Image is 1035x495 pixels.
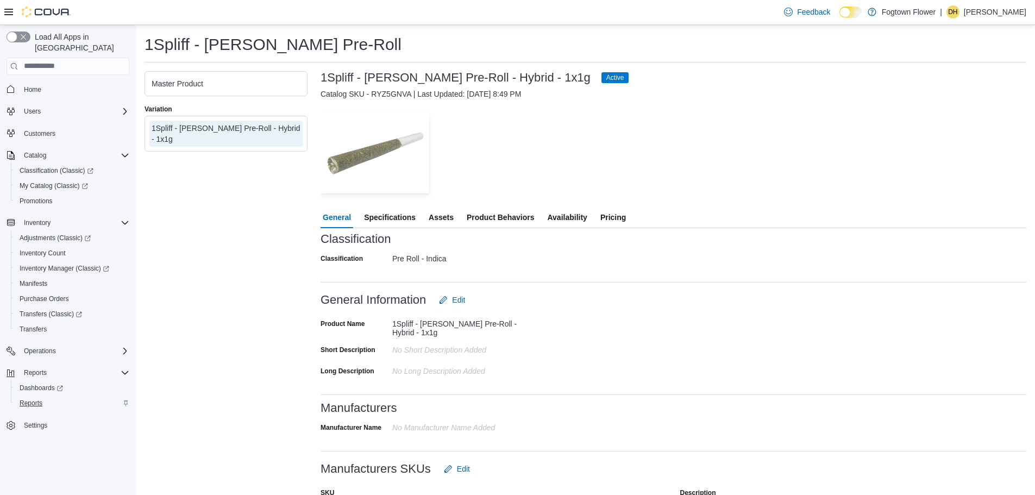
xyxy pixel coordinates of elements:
[11,291,134,306] button: Purchase Orders
[2,82,134,97] button: Home
[20,418,129,432] span: Settings
[15,397,47,410] a: Reports
[15,179,129,192] span: My Catalog (Classic)
[321,462,431,475] h3: Manufacturers SKUs
[323,206,351,228] span: General
[20,384,63,392] span: Dashboards
[15,247,70,260] a: Inventory Count
[839,7,862,18] input: Dark Mode
[364,206,416,228] span: Specifications
[429,206,454,228] span: Assets
[11,193,134,209] button: Promotions
[2,417,134,433] button: Settings
[392,341,538,354] div: No Short Description added
[20,295,69,303] span: Purchase Orders
[15,231,129,245] span: Adjustments (Classic)
[15,277,52,290] a: Manifests
[11,396,134,411] button: Reports
[152,78,300,89] div: Master Product
[20,149,129,162] span: Catalog
[2,148,134,163] button: Catalog
[20,149,51,162] button: Catalog
[467,206,534,228] span: Product Behaviors
[321,402,397,415] h3: Manufacturers
[20,83,46,96] a: Home
[15,195,129,208] span: Promotions
[321,233,391,246] h3: Classification
[20,344,60,358] button: Operations
[882,5,936,18] p: Fogtown Flower
[15,262,114,275] a: Inventory Manager (Classic)
[20,105,45,118] button: Users
[601,72,629,83] span: Active
[321,346,375,354] label: Short Description
[452,295,465,305] span: Edit
[15,397,129,410] span: Reports
[780,1,835,23] a: Feedback
[20,166,93,175] span: Classification (Classic)
[24,368,47,377] span: Reports
[15,164,98,177] a: Classification (Classic)
[20,325,47,334] span: Transfers
[457,463,470,474] span: Edit
[392,250,538,263] div: Pre Roll - Indica
[547,206,587,228] span: Availability
[2,215,134,230] button: Inventory
[15,381,67,394] a: Dashboards
[11,246,134,261] button: Inventory Count
[11,230,134,246] a: Adjustments (Classic)
[11,178,134,193] a: My Catalog (Classic)
[11,322,134,337] button: Transfers
[20,399,42,408] span: Reports
[15,262,129,275] span: Inventory Manager (Classic)
[2,343,134,359] button: Operations
[20,366,129,379] span: Reports
[24,107,41,116] span: Users
[15,323,129,336] span: Transfers
[20,127,60,140] a: Customers
[321,254,363,263] label: Classification
[392,362,538,375] div: No Long Description added
[145,105,172,114] label: Variation
[20,197,53,205] span: Promotions
[392,419,538,432] div: No Manufacturer Name Added
[15,381,129,394] span: Dashboards
[15,308,129,321] span: Transfers (Classic)
[392,315,538,337] div: 1Spliff - [PERSON_NAME] Pre-Roll - Hybrid - 1x1g
[11,276,134,291] button: Manifests
[15,195,57,208] a: Promotions
[321,367,374,375] label: Long Description
[15,247,129,260] span: Inventory Count
[20,249,66,258] span: Inventory Count
[2,126,134,141] button: Customers
[2,104,134,119] button: Users
[11,380,134,396] a: Dashboards
[20,181,88,190] span: My Catalog (Classic)
[11,163,134,178] a: Classification (Classic)
[20,127,129,140] span: Customers
[11,306,134,322] a: Transfers (Classic)
[20,366,51,379] button: Reports
[20,264,109,273] span: Inventory Manager (Classic)
[15,292,73,305] a: Purchase Orders
[946,5,959,18] div: Daniel Houlahan
[24,129,55,138] span: Customers
[15,277,129,290] span: Manifests
[600,206,626,228] span: Pricing
[24,421,47,430] span: Settings
[20,83,129,96] span: Home
[15,292,129,305] span: Purchase Orders
[15,308,86,321] a: Transfers (Classic)
[321,112,429,193] img: Image for 1Spliff - Cannon Pre-Roll - Hybrid - 1x1g
[24,85,41,94] span: Home
[15,164,129,177] span: Classification (Classic)
[797,7,830,17] span: Feedback
[948,5,957,18] span: DH
[2,365,134,380] button: Reports
[15,179,92,192] a: My Catalog (Classic)
[435,289,469,311] button: Edit
[15,231,95,245] a: Adjustments (Classic)
[145,34,402,55] h1: 1Spliff - [PERSON_NAME] Pre-Roll
[20,234,91,242] span: Adjustments (Classic)
[20,216,129,229] span: Inventory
